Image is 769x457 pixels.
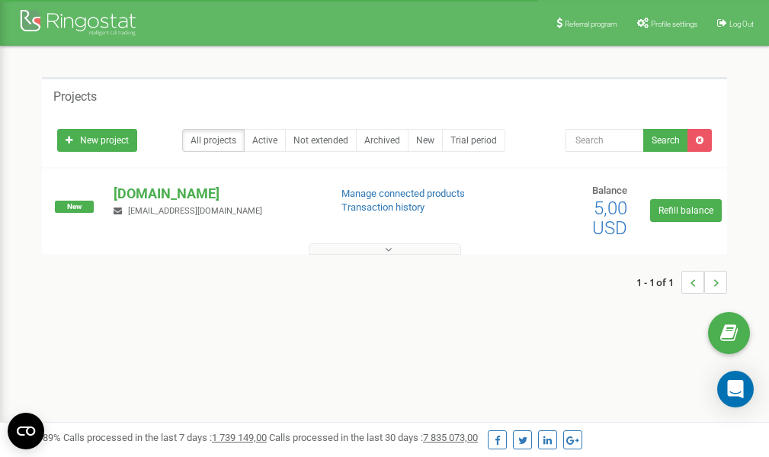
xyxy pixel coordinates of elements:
[55,201,94,213] span: New
[356,129,409,152] a: Archived
[636,256,727,309] nav: ...
[63,432,267,443] span: Calls processed in the last 7 days :
[592,185,627,196] span: Balance
[114,184,316,204] p: [DOMAIN_NAME]
[212,432,267,443] u: 1 739 149,00
[442,129,505,152] a: Trial period
[341,188,465,199] a: Manage connected products
[269,432,478,443] span: Calls processed in the last 30 days :
[341,201,425,213] a: Transaction history
[636,271,681,294] span: 1 - 1 of 1
[8,413,44,449] button: Open CMP widget
[729,20,754,28] span: Log Out
[651,20,697,28] span: Profile settings
[423,432,478,443] u: 7 835 073,00
[244,129,286,152] a: Active
[128,206,262,216] span: [EMAIL_ADDRESS][DOMAIN_NAME]
[566,129,644,152] input: Search
[650,199,722,222] a: Refill balance
[53,90,97,104] h5: Projects
[285,129,357,152] a: Not extended
[592,198,627,239] span: 5,00 USD
[57,129,137,152] a: New project
[565,20,617,28] span: Referral program
[717,371,754,407] div: Open Intercom Messenger
[643,129,688,152] button: Search
[408,129,443,152] a: New
[182,129,245,152] a: All projects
